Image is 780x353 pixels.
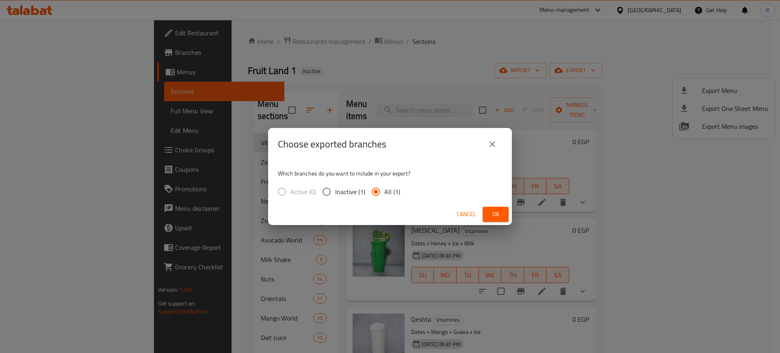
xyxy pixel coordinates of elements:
[483,134,502,154] button: close
[278,138,386,151] h2: Choose exported branches
[278,169,502,178] p: Which branches do you want to include in your export?
[489,209,502,219] span: Ok
[335,187,365,197] span: Inactive (1)
[384,187,400,197] span: All (1)
[290,187,316,197] span: Active (0)
[457,209,476,219] span: Cancel
[483,207,509,222] button: Ok
[453,207,479,222] button: Cancel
